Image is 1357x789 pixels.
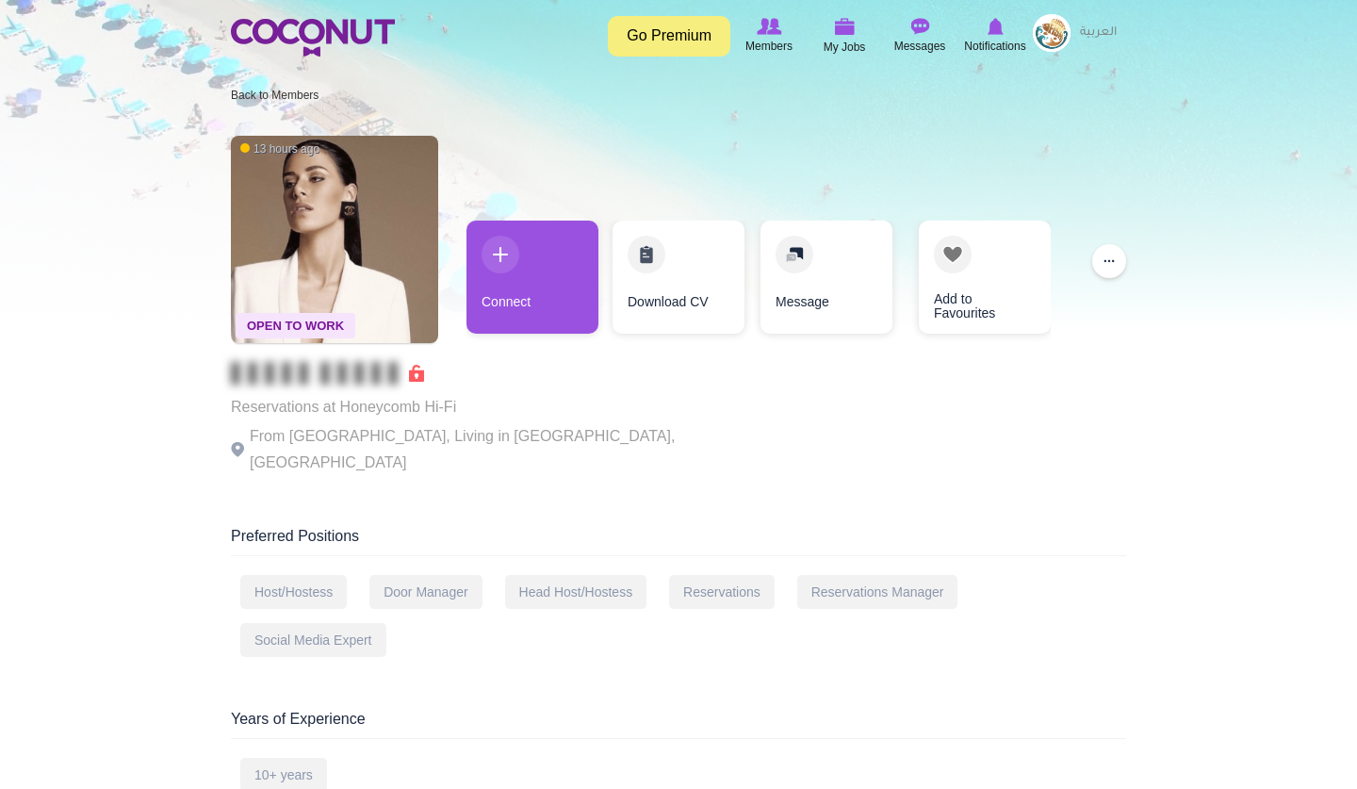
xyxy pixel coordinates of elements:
[894,37,946,56] span: Messages
[964,37,1025,56] span: Notifications
[669,575,775,609] div: Reservations
[905,221,1037,343] div: 4 / 4
[240,575,347,609] div: Host/Hostess
[731,14,807,58] a: Browse Members Members
[231,423,749,476] p: From [GEOGRAPHIC_DATA], Living in [GEOGRAPHIC_DATA], [GEOGRAPHIC_DATA]
[824,38,866,57] span: My Jobs
[988,18,1004,35] img: Notifications
[236,313,355,338] span: Open To Work
[231,709,1126,739] div: Years of Experience
[505,575,647,609] div: Head Host/Hostess
[957,14,1033,58] a: Notifications Notifications
[231,89,319,102] a: Back to Members
[231,364,424,383] span: Connect to Unlock the Profile
[882,14,957,58] a: Messages Messages
[231,394,749,420] p: Reservations at Honeycomb Hi-Fi
[760,221,892,334] a: Message
[466,221,598,334] a: Connect
[240,141,319,157] span: 13 hours ago
[1092,244,1126,278] button: ...
[1071,14,1126,52] a: العربية
[910,18,929,35] img: Messages
[757,18,781,35] img: Browse Members
[613,221,744,343] div: 2 / 4
[797,575,958,609] div: Reservations Manager
[759,221,891,343] div: 3 / 4
[807,14,882,58] a: My Jobs My Jobs
[745,37,793,56] span: Members
[919,221,1051,334] a: Add to Favourites
[231,526,1126,556] div: Preferred Positions
[613,221,744,334] a: Download CV
[608,16,730,57] a: Go Premium
[834,18,855,35] img: My Jobs
[466,221,598,343] div: 1 / 4
[240,623,386,657] div: Social Media Expert
[231,19,395,57] img: Home
[369,575,482,609] div: Door Manager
